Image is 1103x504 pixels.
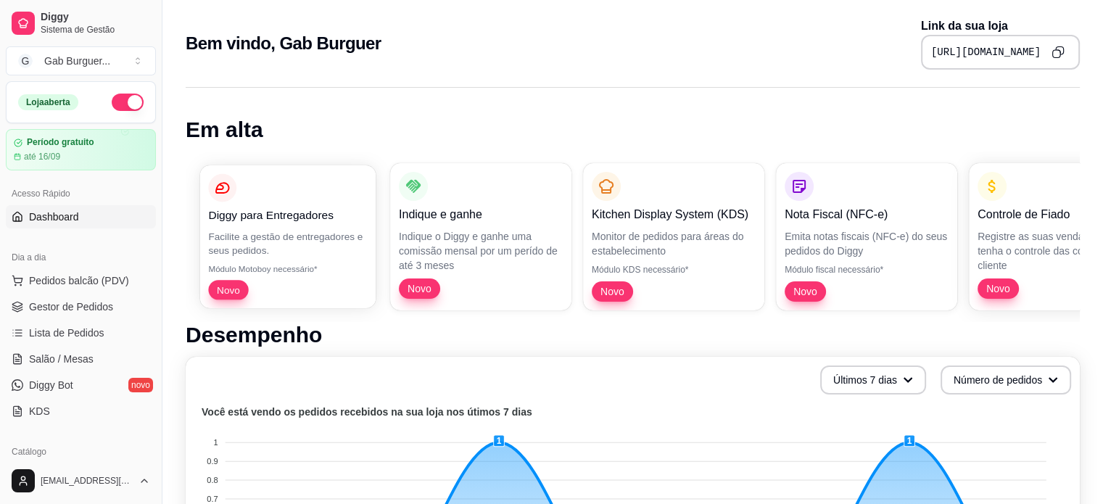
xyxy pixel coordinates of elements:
a: Dashboard [6,205,156,228]
div: Catálogo [6,440,156,463]
p: Monitor de pedidos para áreas do estabelecimento [592,229,756,258]
span: Novo [788,284,823,299]
button: [EMAIL_ADDRESS][DOMAIN_NAME] [6,463,156,498]
p: Diggy para Entregadores [208,207,367,223]
a: Salão / Mesas [6,347,156,371]
p: Kitchen Display System (KDS) [592,206,756,223]
button: Diggy para EntregadoresFacilite a gestão de entregadores e seus pedidos.Módulo Motoboy necessário... [200,165,376,308]
a: Gestor de Pedidos [6,295,156,318]
button: Alterar Status [112,94,144,111]
button: Select a team [6,46,156,75]
span: Pedidos balcão (PDV) [29,273,129,288]
div: Gab Burguer ... [44,54,110,68]
span: KDS [29,404,50,418]
div: Dia a dia [6,246,156,269]
span: Diggy [41,11,150,24]
button: Nota Fiscal (NFC-e)Emita notas fiscais (NFC-e) do seus pedidos do DiggyMódulo fiscal necessário*Novo [776,163,957,310]
button: Indique e ganheIndique o Diggy e ganhe uma comissão mensal por um perído de até 3 mesesNovo [390,163,571,310]
p: Módulo KDS necessário* [592,264,756,276]
p: Módulo fiscal necessário* [785,264,949,276]
article: até 16/09 [24,151,60,162]
button: Copy to clipboard [1046,41,1070,64]
span: Diggy Bot [29,378,73,392]
p: Link da sua loja [921,17,1080,35]
button: Últimos 7 dias [820,365,926,394]
span: Dashboard [29,210,79,224]
h1: Desempenho [186,322,1080,348]
h1: Em alta [186,117,1080,143]
a: KDS [6,400,156,423]
button: Número de pedidos [941,365,1071,394]
span: Novo [402,281,437,296]
span: Novo [595,284,630,299]
span: Salão / Mesas [29,352,94,366]
a: Lista de Pedidos [6,321,156,344]
span: G [18,54,33,68]
h2: Bem vindo, Gab Burguer [186,32,381,55]
button: Pedidos balcão (PDV) [6,269,156,292]
p: Módulo Motoboy necessário* [208,263,367,275]
a: DiggySistema de Gestão [6,6,156,41]
tspan: 1 [213,438,218,447]
a: Período gratuitoaté 16/09 [6,129,156,170]
tspan: 0.9 [207,457,218,466]
span: Gestor de Pedidos [29,299,113,314]
div: Loja aberta [18,94,78,110]
p: Indique e ganhe [399,206,563,223]
span: Lista de Pedidos [29,326,104,340]
text: Você está vendo os pedidos recebidos na sua loja nos útimos 7 dias [202,406,532,418]
span: Novo [980,281,1016,296]
article: Período gratuito [27,137,94,148]
a: Diggy Botnovo [6,373,156,397]
p: Emita notas fiscais (NFC-e) do seus pedidos do Diggy [785,229,949,258]
p: Facilite a gestão de entregadores e seus pedidos. [208,229,367,257]
p: Nota Fiscal (NFC-e) [785,206,949,223]
span: [EMAIL_ADDRESS][DOMAIN_NAME] [41,475,133,487]
span: Novo [211,283,245,297]
div: Acesso Rápido [6,182,156,205]
p: Indique o Diggy e ganhe uma comissão mensal por um perído de até 3 meses [399,229,563,273]
button: Kitchen Display System (KDS)Monitor de pedidos para áreas do estabelecimentoMódulo KDS necessário... [583,163,764,310]
tspan: 0.8 [207,476,218,484]
span: Sistema de Gestão [41,24,150,36]
pre: [URL][DOMAIN_NAME] [931,45,1041,59]
tspan: 0.7 [207,495,218,503]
